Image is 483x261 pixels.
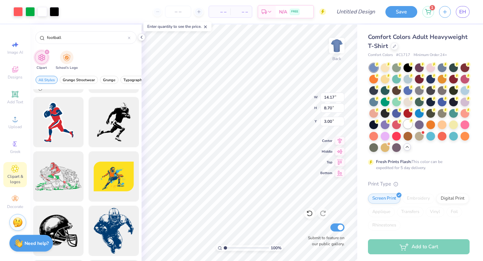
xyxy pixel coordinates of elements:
span: Typography [123,77,144,83]
span: Clipart & logos [3,174,27,185]
span: Comfort Colors [368,52,393,58]
span: Bottom [320,171,332,175]
input: Try "Stars" [46,34,128,41]
button: filter button [120,76,147,84]
span: # C1717 [396,52,410,58]
span: Image AI [7,50,23,55]
span: Grunge [103,77,115,83]
span: N/A [279,8,287,15]
span: – – [213,8,226,15]
strong: Need help? [24,240,49,247]
button: filter button [100,76,118,84]
span: Decorate [7,204,23,209]
div: Applique [368,207,395,217]
span: Top [320,160,332,165]
a: EH [456,6,470,18]
img: Back [330,39,343,52]
button: filter button [35,51,48,70]
div: Rhinestones [368,220,400,230]
input: Untitled Design [331,5,380,18]
span: Greek [10,149,20,154]
input: – – [165,6,191,18]
img: School's Logo Image [63,54,70,61]
button: filter button [56,51,78,70]
button: filter button [60,76,98,84]
div: filter for School's Logo [56,51,78,70]
div: Back [332,56,341,62]
span: Comfort Colors Adult Heavyweight T-Shirt [368,33,468,50]
span: EH [459,8,466,16]
span: Designs [8,74,22,80]
img: Clipart Image [38,54,46,61]
div: Vinyl [426,207,444,217]
div: filter for Clipart [35,51,48,70]
span: – – [234,8,248,15]
span: 100 % [271,245,281,251]
span: Middle [320,149,332,154]
div: This color can be expedited for 5 day delivery. [376,159,459,171]
div: Foil [446,207,462,217]
span: Center [320,139,332,143]
span: Add Text [7,99,23,105]
span: Clipart [37,65,47,70]
span: Upload [8,124,22,129]
span: Minimum Order: 24 + [414,52,447,58]
strong: Fresh Prints Flash: [376,159,412,164]
div: Screen Print [368,194,400,204]
div: Enter quantity to see the price. [144,22,212,31]
button: filter button [36,76,58,84]
span: Grunge Streetwear [63,77,95,83]
div: Transfers [397,207,424,217]
span: School's Logo [56,65,78,70]
label: Submit to feature on our public gallery. [304,235,344,247]
div: Digital Print [436,194,469,204]
div: Embroidery [402,194,434,204]
button: Save [385,6,417,18]
div: Print Type [368,180,470,188]
span: FREE [291,9,298,14]
span: All Styles [39,77,55,83]
span: 1 [430,5,435,10]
